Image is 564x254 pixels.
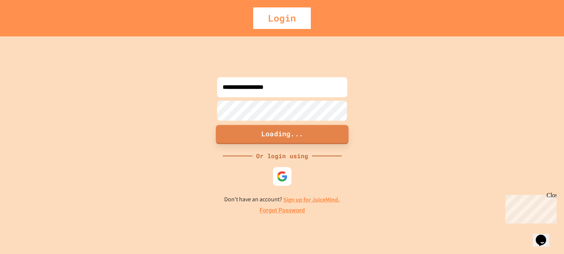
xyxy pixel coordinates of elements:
[216,125,348,144] button: Loading...
[277,171,288,182] img: google-icon.svg
[260,206,305,215] a: Forgot Password
[502,192,557,224] iframe: chat widget
[224,195,340,204] p: Don't have an account?
[253,7,311,29] div: Login
[283,196,340,203] a: Sign up for JuiceMind.
[533,224,557,247] iframe: chat widget
[3,3,51,47] div: Chat with us now!Close
[252,152,312,160] div: Or login using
